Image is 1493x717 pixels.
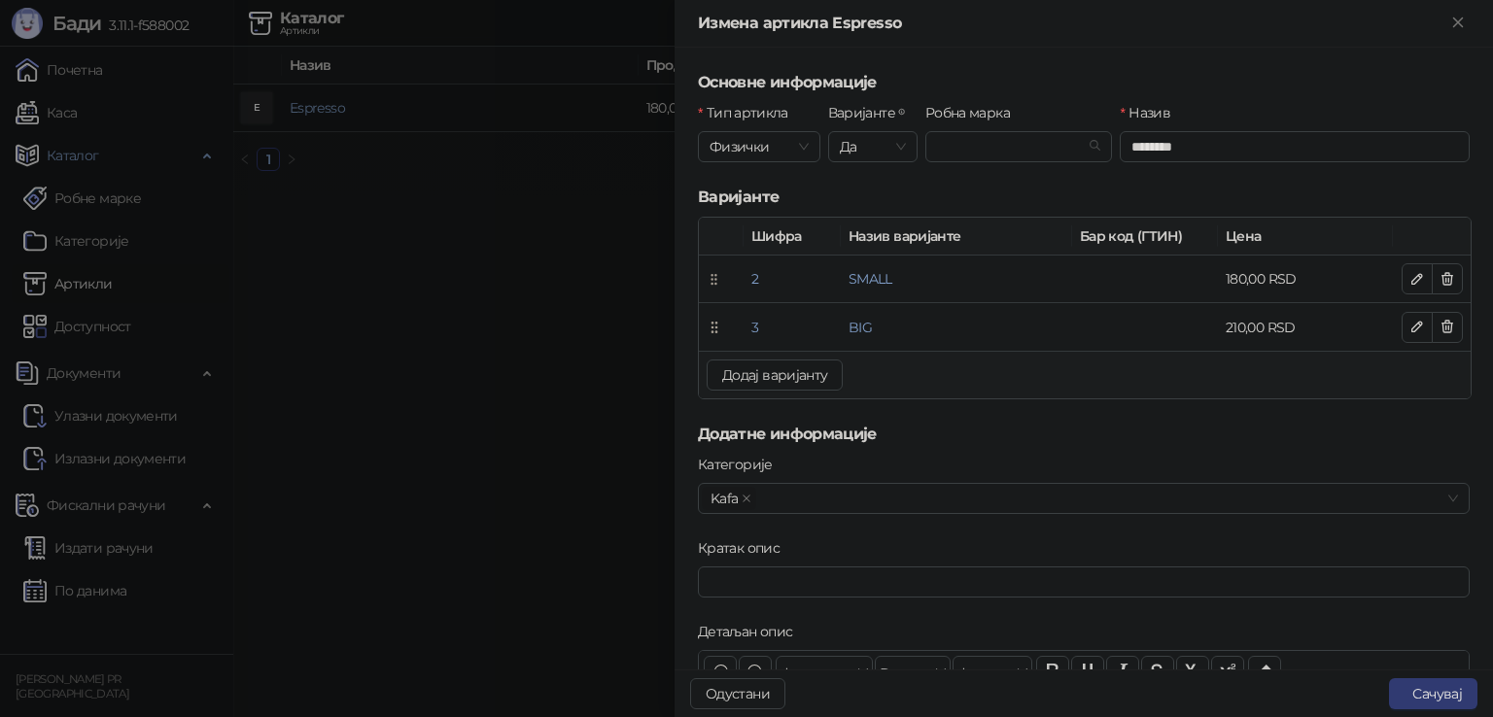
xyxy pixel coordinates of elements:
a: 3 [751,319,758,336]
button: Формати [953,656,1032,687]
span: Да [840,132,906,161]
button: Close [1446,12,1470,35]
button: Понови [739,656,772,687]
button: Поврати [704,656,737,687]
button: Додај варијанту [707,359,843,391]
input: Кратак опис [698,566,1470,597]
a: SMALL [849,270,892,288]
a: 2 [751,270,758,288]
span: Физички [710,132,809,161]
td: 180,00 RSD [1218,256,1393,303]
button: Индексирано [1176,656,1209,687]
span: close [742,494,751,503]
button: Одустани [690,678,785,709]
label: Детаљан опис [698,621,805,642]
button: Подвучено [1071,656,1104,687]
button: Фонт [776,656,873,687]
label: Тип артикла [698,102,800,123]
span: Kafa [711,488,738,509]
button: Величина [875,656,951,687]
h5: Варијанте [698,186,1470,209]
button: Уклони формат [1248,656,1281,687]
label: Робна марка [925,102,1022,123]
th: Бар код (ГТИН) [1072,218,1218,256]
td: 210,00 RSD [1218,303,1393,351]
th: Цена [1218,218,1393,256]
label: Назив [1120,102,1182,123]
button: Подебљано [1036,656,1069,687]
a: BIG [849,319,872,336]
button: Експонент [1211,656,1244,687]
button: Искошено [1106,656,1139,687]
th: Назив варијанте [841,218,1072,256]
label: Варијанте [828,102,918,123]
h5: Додатне информације [698,423,1470,446]
label: Кратак опис [698,537,791,559]
button: Сачувај [1389,678,1477,709]
input: Робна марка [937,132,1084,161]
th: Шифра [744,218,841,256]
button: Прецртано [1141,656,1174,687]
span: Kafa [702,487,756,510]
h5: Основне информације [698,71,1470,94]
input: Назив [1120,131,1470,162]
div: Измена артикла Espresso [698,12,1446,35]
label: Категорије [698,454,784,475]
